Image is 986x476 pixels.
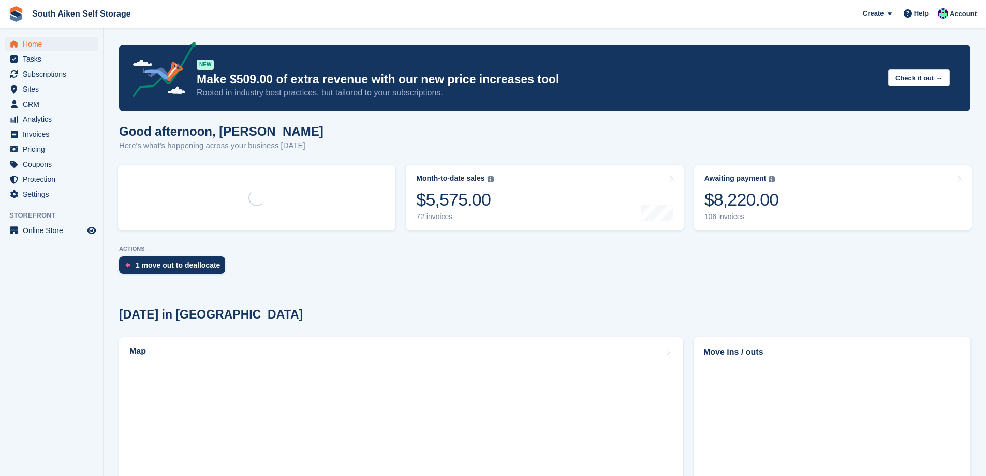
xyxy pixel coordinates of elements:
div: $5,575.00 [416,189,493,210]
span: Subscriptions [23,67,85,81]
p: Here's what's happening across your business [DATE] [119,140,323,152]
div: 72 invoices [416,212,493,221]
span: Online Store [23,223,85,238]
span: Storefront [9,210,103,221]
img: stora-icon-8386f47178a22dfd0bd8f6a31ec36ba5ce8667c1dd55bd0f319d3a0aa187defe.svg [8,6,24,22]
span: Analytics [23,112,85,126]
h2: Move ins / outs [703,346,961,358]
h2: Map [129,347,146,356]
a: Awaiting payment $8,220.00 106 invoices [694,165,972,230]
span: Protection [23,172,85,186]
a: Preview store [85,224,98,237]
h2: [DATE] in [GEOGRAPHIC_DATA] [119,308,303,322]
a: menu [5,67,98,81]
div: 106 invoices [704,212,779,221]
a: menu [5,187,98,201]
img: Michelle Brown [938,8,948,19]
span: Pricing [23,142,85,156]
a: menu [5,142,98,156]
div: $8,220.00 [704,189,779,210]
button: Check it out → [888,69,950,86]
span: Account [950,9,977,19]
span: Settings [23,187,85,201]
p: Rooted in industry best practices, but tailored to your subscriptions. [197,87,880,98]
a: 1 move out to deallocate [119,256,230,279]
div: Month-to-date sales [416,174,484,183]
span: Sites [23,82,85,96]
p: ACTIONS [119,246,970,252]
a: menu [5,37,98,51]
a: menu [5,52,98,66]
h1: Good afternoon, [PERSON_NAME] [119,124,323,138]
a: menu [5,172,98,186]
div: NEW [197,60,214,70]
a: menu [5,223,98,238]
p: Make $509.00 of extra revenue with our new price increases tool [197,72,880,87]
a: menu [5,112,98,126]
span: Tasks [23,52,85,66]
span: Invoices [23,127,85,141]
a: menu [5,97,98,111]
a: menu [5,127,98,141]
span: Create [863,8,884,19]
span: Home [23,37,85,51]
span: Coupons [23,157,85,171]
a: menu [5,82,98,96]
a: menu [5,157,98,171]
img: move_outs_to_deallocate_icon-f764333ba52eb49d3ac5e1228854f67142a1ed5810a6f6cc68b1a99e826820c5.svg [125,262,130,268]
span: Help [914,8,929,19]
a: South Aiken Self Storage [28,5,135,22]
div: 1 move out to deallocate [136,261,220,269]
div: Awaiting payment [704,174,767,183]
img: icon-info-grey-7440780725fd019a000dd9b08b2336e03edf1995a4989e88bcd33f0948082b44.svg [769,176,775,182]
img: icon-info-grey-7440780725fd019a000dd9b08b2336e03edf1995a4989e88bcd33f0948082b44.svg [488,176,494,182]
a: Month-to-date sales $5,575.00 72 invoices [406,165,683,230]
img: price-adjustments-announcement-icon-8257ccfd72463d97f412b2fc003d46551f7dbcb40ab6d574587a9cd5c0d94... [124,42,196,101]
span: CRM [23,97,85,111]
